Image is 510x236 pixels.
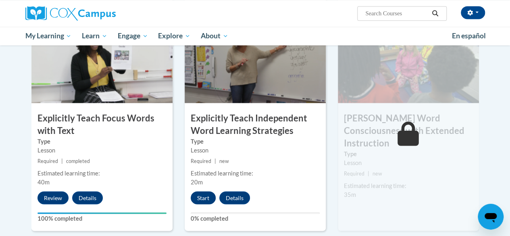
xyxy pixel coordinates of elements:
[344,158,473,167] div: Lesson
[338,22,479,103] img: Course Image
[31,22,173,103] img: Course Image
[201,31,228,41] span: About
[158,31,190,41] span: Explore
[19,27,491,45] div: Main menu
[196,27,233,45] a: About
[37,191,69,204] button: Review
[185,112,326,137] h3: Explicitly Teach Independent Word Learning Strategies
[191,191,216,204] button: Start
[191,214,320,223] label: 0% completed
[368,170,369,176] span: |
[191,137,320,146] label: Type
[219,158,229,164] span: new
[191,146,320,155] div: Lesson
[153,27,196,45] a: Explore
[373,170,382,176] span: new
[447,27,491,44] a: En español
[61,158,63,164] span: |
[25,31,71,41] span: My Learning
[452,31,486,40] span: En español
[37,178,50,185] span: 40m
[37,158,58,164] span: Required
[461,6,485,19] button: Account Settings
[25,6,171,21] a: Cox Campus
[37,146,167,155] div: Lesson
[72,191,103,204] button: Details
[185,22,326,103] img: Course Image
[214,158,216,164] span: |
[77,27,112,45] a: Learn
[429,8,441,18] button: Search
[344,170,364,176] span: Required
[191,178,203,185] span: 20m
[37,137,167,146] label: Type
[82,31,107,41] span: Learn
[191,169,320,178] div: Estimated learning time:
[344,191,356,198] span: 35m
[20,27,77,45] a: My Learning
[478,204,504,230] iframe: Button to launch messaging window
[37,212,167,214] div: Your progress
[112,27,153,45] a: Engage
[364,8,429,18] input: Search Courses
[37,214,167,223] label: 100% completed
[191,158,211,164] span: Required
[344,149,473,158] label: Type
[31,112,173,137] h3: Explicitly Teach Focus Words with Text
[344,181,473,190] div: Estimated learning time:
[219,191,250,204] button: Details
[118,31,148,41] span: Engage
[25,6,116,21] img: Cox Campus
[66,158,90,164] span: completed
[338,112,479,149] h3: [PERSON_NAME] Word Consciousness with Extended Instruction
[37,169,167,178] div: Estimated learning time:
